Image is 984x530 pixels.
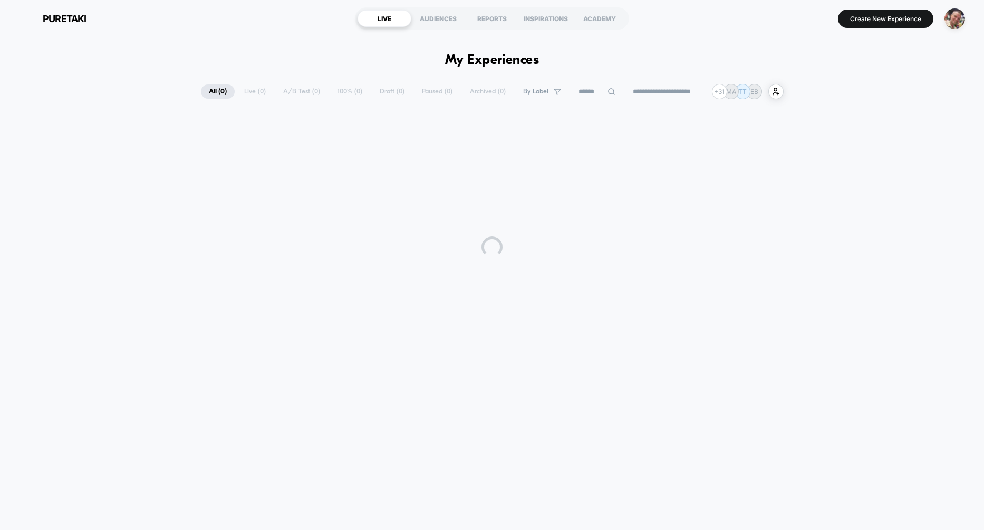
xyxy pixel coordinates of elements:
div: INSPIRATIONS [519,10,573,27]
div: ACADEMY [573,10,626,27]
div: LIVE [358,10,411,27]
span: All ( 0 ) [201,84,235,99]
button: puretaki [16,10,90,27]
p: EB [750,88,758,96]
h1: My Experiences [445,53,539,68]
button: Create New Experience [838,10,933,28]
button: ppic [941,8,968,30]
p: TT [738,88,747,96]
p: MA [726,88,736,96]
span: By Label [523,88,548,96]
span: puretaki [43,13,86,24]
div: + 31 [712,84,727,99]
img: ppic [944,8,965,29]
div: AUDIENCES [411,10,465,27]
div: REPORTS [465,10,519,27]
